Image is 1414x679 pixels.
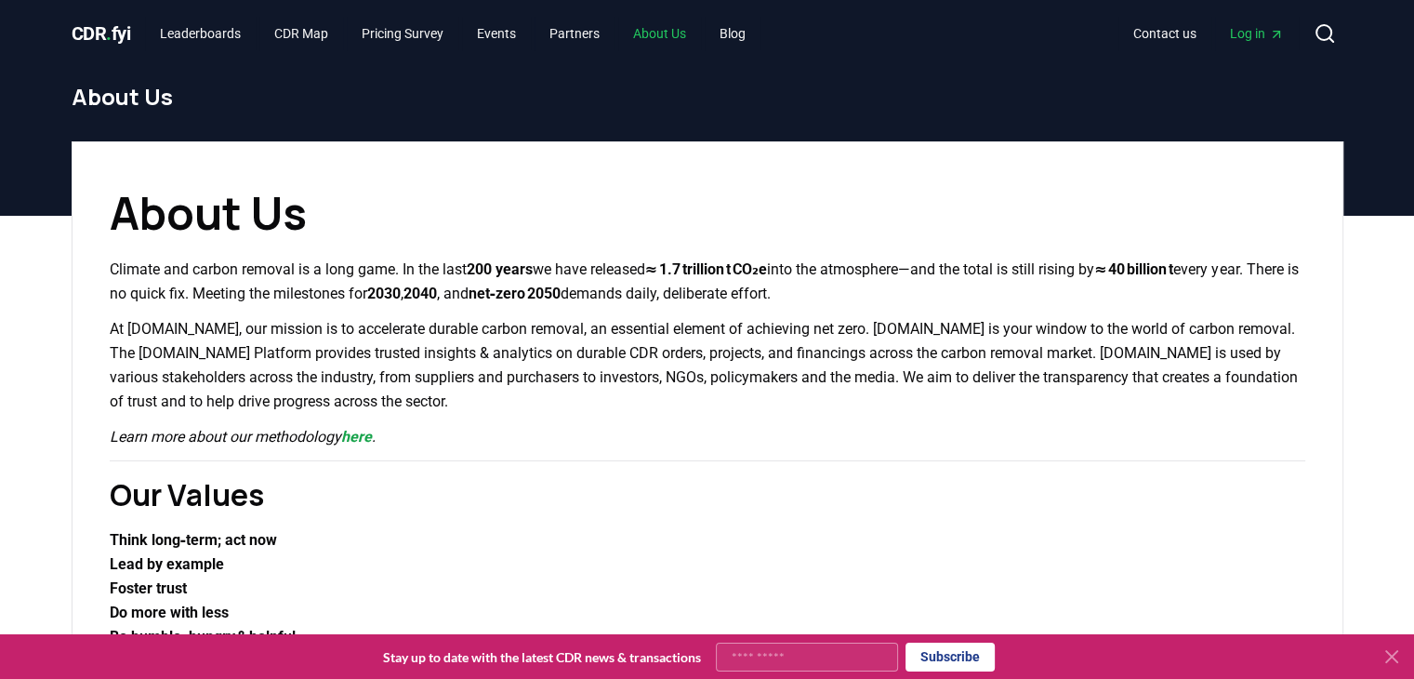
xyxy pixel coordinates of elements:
strong: net‑zero 2050 [469,285,562,302]
strong: Foster trust [110,579,187,597]
strong: Be humble, hungry & helpful [110,628,296,646]
nav: Main [1118,17,1299,50]
strong: 200 years [467,260,533,278]
h1: About Us [72,82,1343,112]
strong: Think long‑term; act now [110,531,278,549]
a: Blog [705,17,760,50]
a: Events [462,17,531,50]
nav: Main [145,17,760,50]
a: CDR Map [259,17,343,50]
a: CDR.fyi [72,20,131,47]
strong: Do more with less [110,604,229,621]
strong: 2030 [367,285,401,302]
p: At [DOMAIN_NAME], our mission is to accelerate durable carbon removal, an essential element of ac... [110,317,1305,414]
strong: ≈ 40 billion t [1094,260,1173,278]
strong: 2040 [403,285,437,302]
a: Partners [535,17,614,50]
h2: Our Values [110,473,1305,517]
a: Pricing Survey [347,17,458,50]
strong: Lead by example [110,555,224,573]
a: Contact us [1118,17,1211,50]
strong: ≈ 1.7 trillion t CO₂e [645,260,767,278]
a: here [341,428,372,446]
span: Log in [1230,24,1284,43]
a: Log in [1215,17,1299,50]
span: . [106,22,112,45]
a: About Us [618,17,701,50]
p: Climate and carbon removal is a long game. In the last we have released into the atmosphere—and t... [110,258,1305,306]
a: Leaderboards [145,17,256,50]
span: CDR fyi [72,22,131,45]
h1: About Us [110,180,1305,246]
em: Learn more about our methodology . [110,428,376,446]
